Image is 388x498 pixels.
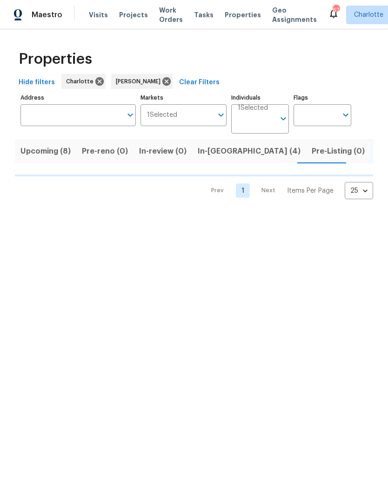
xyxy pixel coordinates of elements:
span: Clear Filters [179,77,220,88]
span: Hide filters [19,77,55,88]
span: Charlotte [66,77,97,86]
span: Properties [225,10,261,20]
span: [PERSON_NAME] [116,77,164,86]
span: 1 Selected [238,104,268,112]
span: In-review (0) [139,145,187,158]
button: Open [214,108,227,121]
span: Tasks [194,12,214,18]
div: [PERSON_NAME] [111,74,173,89]
p: Items Per Page [287,186,334,195]
div: 25 [345,179,373,203]
label: Address [20,95,136,101]
span: Work Orders [159,6,183,24]
button: Open [277,112,290,125]
span: Properties [19,54,92,64]
span: Upcoming (8) [20,145,71,158]
label: Individuals [231,95,289,101]
a: Goto page 1 [236,183,250,198]
nav: Pagination Navigation [202,182,373,199]
button: Hide filters [15,74,59,91]
button: Clear Filters [175,74,223,91]
div: Charlotte [61,74,106,89]
span: Projects [119,10,148,20]
span: 1 Selected [147,111,177,119]
label: Flags [294,95,351,101]
button: Open [124,108,137,121]
span: Pre-reno (0) [82,145,128,158]
span: Charlotte [354,10,383,20]
label: Markets [140,95,227,101]
button: Open [339,108,352,121]
div: 67 [333,6,339,15]
span: Visits [89,10,108,20]
span: Geo Assignments [272,6,317,24]
span: Pre-Listing (0) [312,145,365,158]
span: Maestro [32,10,62,20]
span: In-[GEOGRAPHIC_DATA] (4) [198,145,301,158]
